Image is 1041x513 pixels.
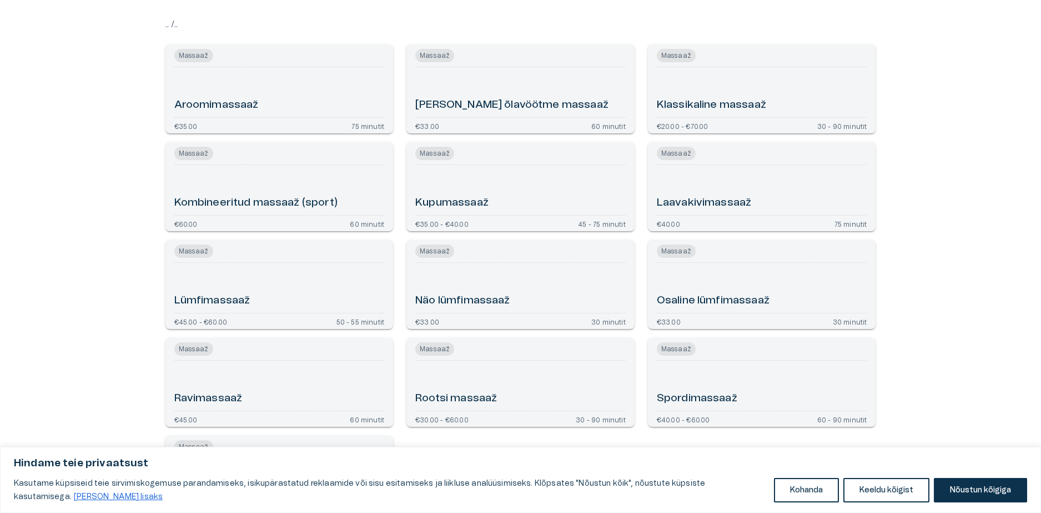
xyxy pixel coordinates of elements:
p: Hindame teie privaatsust [14,457,1027,470]
p: 30 - 90 minutit [576,416,626,422]
p: €45.00 [174,416,198,422]
h6: Kupumassaaž [415,196,489,211]
span: Help [57,9,73,18]
span: Massaaž [174,440,213,454]
a: Open service booking details [648,142,876,231]
p: 60 minutit [350,220,384,227]
h6: Rootsi massaaž [415,391,497,406]
span: Massaaž [657,342,696,356]
p: €33.00 [657,318,681,325]
p: €35.00 - €40.00 [415,220,469,227]
span: Massaaž [174,342,213,356]
span: Massaaž [657,49,696,62]
span: Massaaž [415,245,454,258]
p: €20.00 - €70.00 [657,122,708,129]
p: 45 - 75 minutit [578,220,626,227]
p: €30.00 - €60.00 [415,416,469,422]
p: 60 - 90 minutit [817,416,867,422]
p: .. / .. [165,18,876,31]
p: €33.00 [415,318,439,325]
h6: Laavakivimassaaž [657,196,751,211]
p: €40.00 - €60.00 [657,416,710,422]
h6: Spordimassaaž [657,391,737,406]
p: 30 minutit [591,318,626,325]
p: €60.00 [174,220,198,227]
a: Open service booking details [165,44,394,133]
button: Kohanda [774,478,839,502]
a: Open service booking details [406,240,635,329]
a: Open service booking details [648,240,876,329]
p: 50 - 55 minutit [336,318,385,325]
button: Keeldu kõigist [843,478,929,502]
p: 60 minutit [350,416,384,422]
h6: Klassikaline massaaž [657,98,766,113]
h6: Aroomimassaaž [174,98,259,113]
p: 75 minutit [834,220,867,227]
p: 75 minutit [351,122,384,129]
span: Massaaž [657,245,696,258]
span: Massaaž [415,147,454,160]
span: Massaaž [174,147,213,160]
button: Nõustun kõigiga [934,478,1027,502]
a: Open service booking details [406,44,635,133]
h6: Lümfimassaaž [174,293,250,308]
h6: [PERSON_NAME] õlavöötme massaaž [415,98,608,113]
a: Loe lisaks [73,492,163,501]
a: Open service booking details [165,142,394,231]
p: €33.00 [415,122,439,129]
p: 60 minutit [591,122,626,129]
p: €35.00 [174,122,198,129]
h6: Näo lümfimassaaž [415,293,510,308]
p: Kasutame küpsiseid teie sirvimiskogemuse parandamiseks, isikupärastatud reklaamide või sisu esita... [14,477,766,504]
p: €45.00 - €60.00 [174,318,228,325]
p: 30 minutit [833,318,867,325]
span: Massaaž [657,147,696,160]
h6: Kombineeritud massaaž (sport) [174,196,338,211]
span: Massaaž [415,342,454,356]
p: €40.00 [657,220,680,227]
span: Massaaž [174,49,213,62]
a: Open service booking details [165,338,394,427]
span: Massaaž [415,49,454,62]
h6: Ravimassaaž [174,391,243,406]
span: Massaaž [174,245,213,258]
h6: Osaline lümfimassaaž [657,293,770,308]
p: 30 - 90 minutit [817,122,867,129]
